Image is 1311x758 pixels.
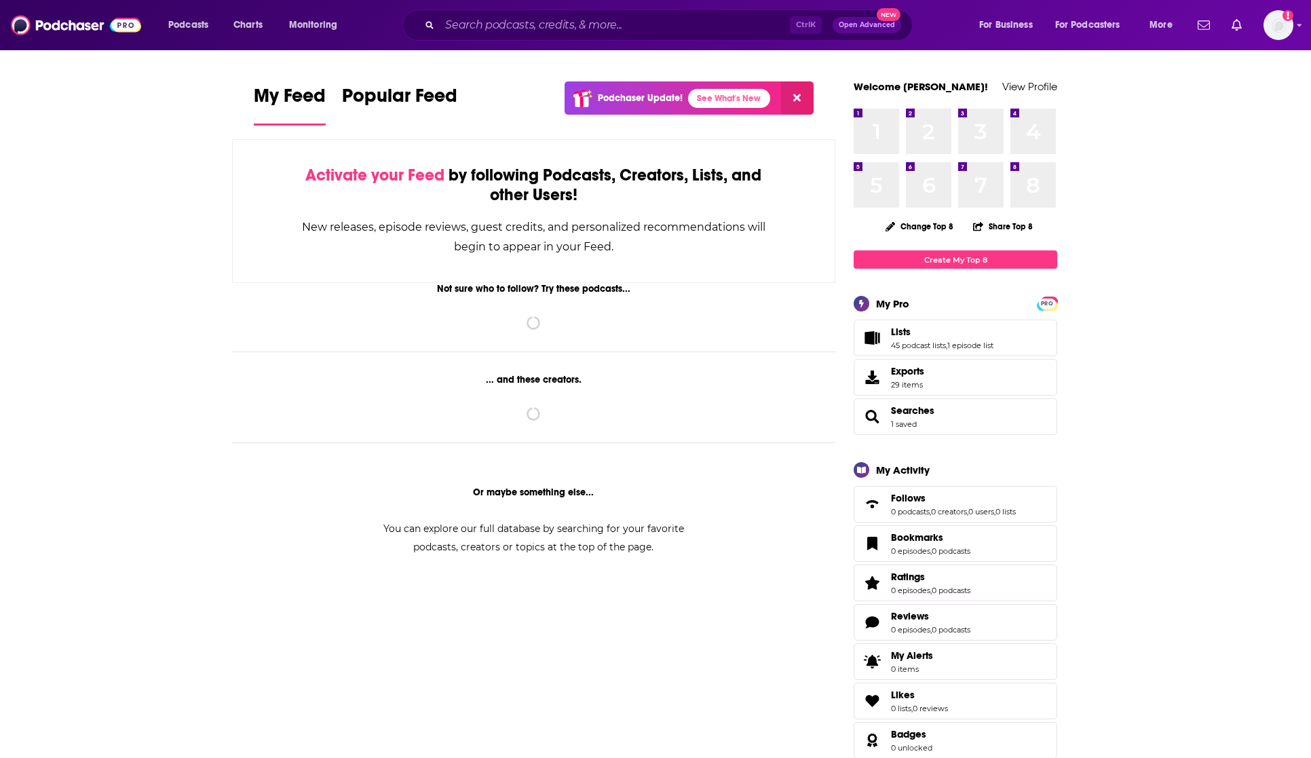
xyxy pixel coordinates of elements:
button: Change Top 8 [877,218,962,235]
a: 0 episodes [891,586,930,595]
a: Reviews [891,610,970,622]
a: Charts [225,14,271,36]
a: 0 lists [891,704,911,713]
span: Reviews [854,604,1057,641]
a: Follows [891,492,1016,504]
span: Open Advanced [839,22,895,29]
button: open menu [280,14,355,36]
span: Badges [891,728,926,740]
button: open menu [1140,14,1190,36]
span: Lists [891,326,911,338]
a: 1 saved [891,419,917,429]
a: Ratings [858,573,886,592]
span: Ctrl K [790,16,822,34]
button: open menu [159,14,226,36]
span: , [911,704,913,713]
a: Badges [858,731,886,750]
div: My Activity [876,463,930,476]
a: 0 lists [995,507,1016,516]
a: Lists [891,326,993,338]
button: open menu [970,14,1050,36]
a: Ratings [891,571,970,583]
span: Exports [891,365,924,377]
span: My Alerts [891,649,933,662]
a: Likes [891,689,948,701]
a: 0 users [968,507,994,516]
a: 45 podcast lists [891,341,946,350]
span: For Podcasters [1055,16,1120,35]
span: Exports [858,368,886,387]
span: Reviews [891,610,929,622]
a: 0 episodes [891,625,930,634]
a: Bookmarks [858,534,886,553]
a: Bookmarks [891,531,970,544]
a: Create My Top 8 [854,250,1057,269]
span: Follows [891,492,926,504]
div: Search podcasts, credits, & more... [415,10,926,41]
span: Monitoring [289,16,337,35]
span: , [930,586,932,595]
span: , [930,625,932,634]
span: Logged in as ereardon [1263,10,1293,40]
span: Bookmarks [854,525,1057,562]
p: Podchaser Update! [598,92,683,104]
a: Searches [891,404,934,417]
a: Searches [858,407,886,426]
div: You can explore our full database by searching for your favorite podcasts, creators or topics at ... [366,520,700,556]
span: Ratings [891,571,925,583]
a: Lists [858,328,886,347]
span: 0 items [891,664,933,674]
img: Podchaser - Follow, Share and Rate Podcasts [11,12,141,38]
span: Likes [891,689,915,701]
span: PRO [1039,299,1055,309]
span: New [877,8,901,21]
a: Likes [858,691,886,710]
button: Open AdvancedNew [833,17,901,33]
span: My Alerts [858,652,886,671]
img: User Profile [1263,10,1293,40]
span: Follows [854,486,1057,523]
div: ... and these creators. [232,374,835,385]
div: My Pro [876,297,909,310]
span: Charts [233,16,263,35]
a: 0 podcasts [932,586,970,595]
span: Ratings [854,565,1057,601]
span: Bookmarks [891,531,943,544]
span: For Business [979,16,1033,35]
a: 0 podcasts [932,546,970,556]
a: PRO [1039,298,1055,308]
svg: Add a profile image [1282,10,1293,21]
a: Welcome [PERSON_NAME]! [854,80,988,93]
div: by following Podcasts, Creators, Lists, and other Users! [301,166,767,205]
a: My Alerts [854,643,1057,680]
a: 0 podcasts [891,507,930,516]
span: 29 items [891,380,924,390]
span: , [930,546,932,556]
a: 0 episodes [891,546,930,556]
div: Or maybe something else... [232,487,835,498]
span: More [1149,16,1173,35]
a: Exports [854,359,1057,396]
span: , [967,507,968,516]
a: Popular Feed [342,84,457,126]
div: Not sure who to follow? Try these podcasts... [232,283,835,295]
button: Share Top 8 [972,213,1033,240]
span: Lists [854,320,1057,356]
a: 0 reviews [913,704,948,713]
span: , [930,507,931,516]
div: New releases, episode reviews, guest credits, and personalized recommendations will begin to appe... [301,217,767,257]
a: 0 unlocked [891,743,932,753]
span: , [946,341,947,350]
input: Search podcasts, credits, & more... [440,14,790,36]
a: My Feed [254,84,326,126]
a: 0 creators [931,507,967,516]
a: Follows [858,495,886,514]
a: See What's New [688,89,770,108]
a: Show notifications dropdown [1192,14,1215,37]
span: Podcasts [168,16,208,35]
button: open menu [1046,14,1140,36]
